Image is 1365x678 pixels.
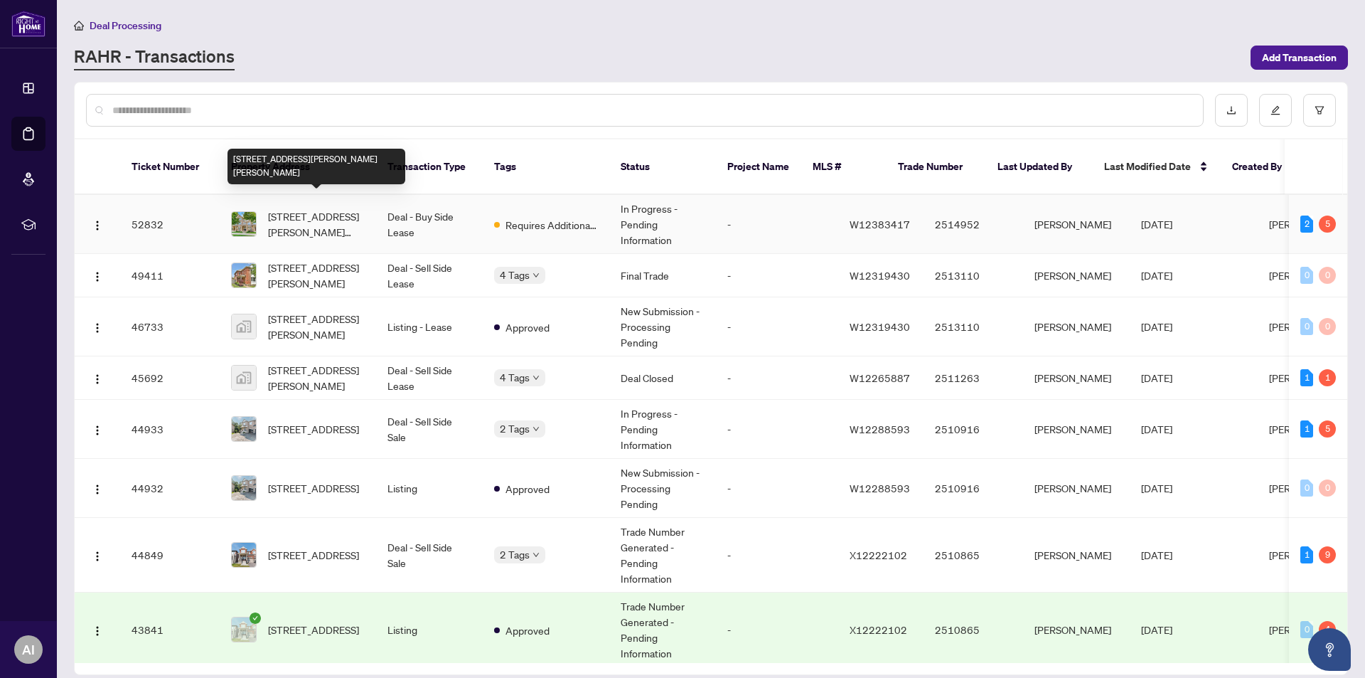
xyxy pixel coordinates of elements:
[924,518,1023,593] td: 2510865
[1300,369,1313,386] div: 1
[1141,549,1172,561] span: [DATE]
[268,208,365,240] span: [STREET_ADDRESS][PERSON_NAME][PERSON_NAME]
[92,322,103,334] img: Logo
[1269,549,1346,561] span: [PERSON_NAME]
[532,425,540,433] span: down
[1300,546,1313,563] div: 1
[850,623,907,636] span: X12222102
[924,356,1023,400] td: 2511263
[609,195,716,254] td: In Progress - Pending Information
[120,518,220,593] td: 44849
[1319,420,1336,438] div: 5
[483,139,609,195] th: Tags
[716,254,838,297] td: -
[1308,628,1351,671] button: Open asap
[120,356,220,400] td: 45692
[1141,482,1172,494] span: [DATE]
[376,356,483,400] td: Deal - Sell Side Lease
[1141,218,1172,231] span: [DATE]
[505,623,550,638] span: Approved
[609,297,716,356] td: New Submission - Processing Pending
[716,356,838,400] td: -
[120,139,220,195] th: Ticket Number
[716,459,838,518] td: -
[1141,623,1172,636] span: [DATE]
[1215,94,1248,127] button: download
[924,459,1023,518] td: 2510916
[532,374,540,381] span: down
[227,149,405,184] div: [STREET_ADDRESS][PERSON_NAME][PERSON_NAME]
[268,362,365,393] span: [STREET_ADDRESS][PERSON_NAME]
[232,618,256,642] img: thumbnail-img
[1300,216,1313,233] div: 2
[1269,269,1346,282] span: [PERSON_NAME]
[1023,195,1130,254] td: [PERSON_NAME]
[74,45,235,70] a: RAHR - Transactions
[850,269,910,282] span: W12319430
[232,476,256,500] img: thumbnail-img
[86,477,109,499] button: Logo
[924,400,1023,459] td: 2510916
[1270,105,1280,115] span: edit
[1269,623,1346,636] span: [PERSON_NAME]
[268,260,365,291] span: [STREET_ADDRESS][PERSON_NAME]
[850,423,910,435] span: W12288593
[1023,459,1130,518] td: [PERSON_NAME]
[1269,320,1346,333] span: [PERSON_NAME]
[716,400,838,459] td: -
[505,481,550,497] span: Approved
[609,459,716,518] td: New Submission - Processing Pending
[1319,480,1336,497] div: 0
[716,593,838,667] td: -
[609,593,716,667] td: Trade Number Generated - Pending Information
[1319,546,1336,563] div: 9
[716,195,838,254] td: -
[232,212,256,236] img: thumbnail-img
[1300,480,1313,497] div: 0
[850,218,910,231] span: W12383417
[532,272,540,279] span: down
[268,480,359,496] span: [STREET_ADDRESS]
[86,418,109,440] button: Logo
[92,625,103,637] img: Logo
[500,420,530,437] span: 2 Tags
[120,195,220,254] td: 52832
[1300,420,1313,438] div: 1
[609,356,716,400] td: Deal Closed
[376,459,483,518] td: Listing
[924,195,1023,254] td: 2514952
[120,400,220,459] td: 44933
[924,254,1023,297] td: 2513110
[92,271,103,282] img: Logo
[268,311,365,342] span: [STREET_ADDRESS][PERSON_NAME]
[1319,267,1336,284] div: 0
[90,19,161,32] span: Deal Processing
[500,369,530,386] span: 4 Tags
[376,593,483,667] td: Listing
[1300,621,1313,638] div: 0
[232,417,256,441] img: thumbnail-img
[1269,423,1346,435] span: [PERSON_NAME]
[92,484,103,495] img: Logo
[500,546,530,563] span: 2 Tags
[22,640,35,660] span: AI
[1023,297,1130,356] td: [PERSON_NAME]
[716,139,801,195] th: Project Name
[1023,400,1130,459] td: [PERSON_NAME]
[86,315,109,338] button: Logo
[1141,269,1172,282] span: [DATE]
[609,518,716,593] td: Trade Number Generated - Pending Information
[376,400,483,459] td: Deal - Sell Side Sale
[1300,267,1313,284] div: 0
[268,547,359,563] span: [STREET_ADDRESS]
[1023,254,1130,297] td: [PERSON_NAME]
[92,374,103,385] img: Logo
[609,139,716,195] th: Status
[376,195,483,254] td: Deal - Buy Side Lease
[1269,218,1346,231] span: [PERSON_NAME]
[1300,318,1313,335] div: 0
[92,425,103,436] img: Logo
[1269,482,1346,494] span: [PERSON_NAME]
[924,593,1023,667] td: 2510865
[268,421,359,437] span: [STREET_ADDRESS]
